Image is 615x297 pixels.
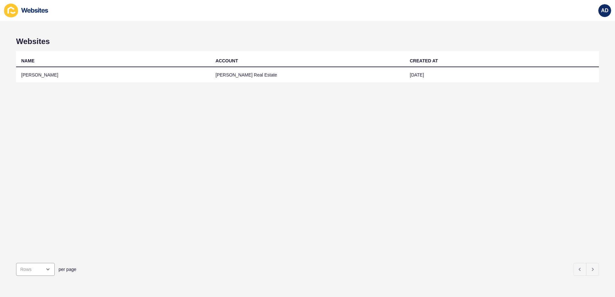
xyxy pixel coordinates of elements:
[405,67,599,83] td: [DATE]
[216,58,238,64] div: ACCOUNT
[16,67,210,83] td: [PERSON_NAME]
[601,7,608,14] span: AD
[210,67,405,83] td: [PERSON_NAME] Real Estate
[16,263,55,276] div: open menu
[21,58,34,64] div: NAME
[410,58,438,64] div: CREATED AT
[59,266,76,273] span: per page
[16,37,599,46] h1: Websites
